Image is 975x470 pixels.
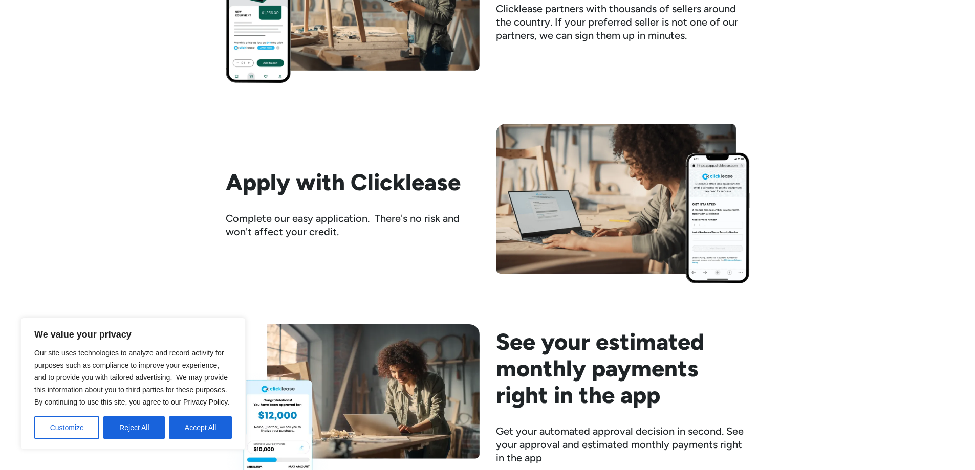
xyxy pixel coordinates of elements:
[496,2,750,42] div: Clicklease partners with thousands of sellers around the country. If your preferred seller is not...
[20,318,246,450] div: We value your privacy
[226,169,480,195] h2: Apply with Clicklease
[496,328,750,408] h2: See your estimated monthly payments right in the app
[34,416,99,439] button: Customize
[169,416,232,439] button: Accept All
[226,212,480,238] div: Complete our easy application. There's no risk and won't affect your credit.
[34,349,229,406] span: Our site uses technologies to analyze and record activity for purposes such as compliance to impr...
[496,124,750,283] img: Woman filling out clicklease get started form on her computer
[103,416,165,439] button: Reject All
[496,424,750,464] div: Get your automated approval decision in second. See your approval and estimated monthly payments ...
[34,328,232,341] p: We value your privacy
